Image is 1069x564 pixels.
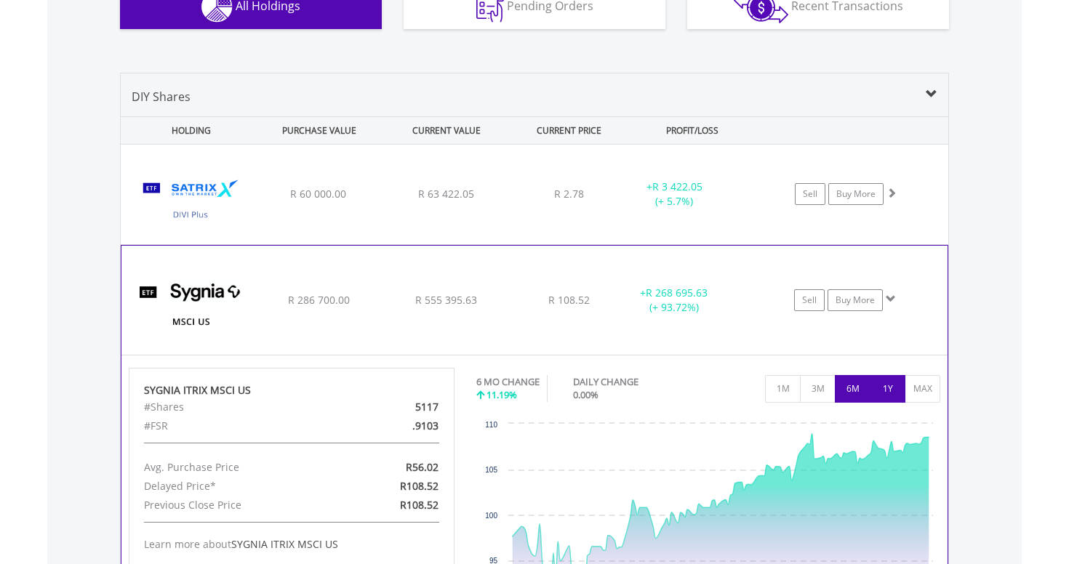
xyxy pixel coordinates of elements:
[800,375,836,403] button: 3M
[231,537,338,551] span: SYGNIA ITRIX MSCI US
[835,375,870,403] button: 6M
[485,421,497,429] text: 110
[133,496,344,515] div: Previous Close Price
[652,180,702,193] span: R 3 422.05
[765,375,801,403] button: 1M
[573,388,598,401] span: 0.00%
[630,117,754,144] div: PROFIT/LOSS
[290,187,346,201] span: R 60 000.00
[870,375,905,403] button: 1Y
[400,498,439,512] span: R108.52
[344,416,449,435] div: .9103
[828,289,883,311] a: Buy More
[133,458,344,477] div: Avg. Purchase Price
[344,398,449,416] div: 5117
[132,89,191,105] span: DIY Shares
[384,117,508,144] div: CURRENT VALUE
[133,477,344,496] div: Delayed Price*
[133,416,344,435] div: #FSR
[485,466,497,474] text: 105
[418,187,474,201] span: R 63 422.05
[121,117,254,144] div: HOLDING
[129,264,254,351] img: TFSA.SYGUS.png
[795,183,825,205] a: Sell
[476,375,540,389] div: 6 MO CHANGE
[485,512,497,520] text: 100
[828,183,884,205] a: Buy More
[144,383,439,398] div: SYGNIA ITRIX MSCI US
[511,117,627,144] div: CURRENT PRICE
[548,293,590,307] span: R 108.52
[554,187,584,201] span: R 2.78
[128,163,253,241] img: TFSA.STXDIV.png
[415,293,477,307] span: R 555 395.63
[620,286,729,315] div: + (+ 93.72%)
[487,388,517,401] span: 11.19%
[144,537,439,552] div: Learn more about
[288,293,350,307] span: R 286 700.00
[257,117,381,144] div: PURCHASE VALUE
[400,479,439,493] span: R108.52
[646,286,708,299] span: R 268 695.63
[406,460,439,474] span: R56.02
[794,289,825,311] a: Sell
[620,180,729,209] div: + (+ 5.7%)
[573,375,689,389] div: DAILY CHANGE
[905,375,940,403] button: MAX
[133,398,344,416] div: #Shares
